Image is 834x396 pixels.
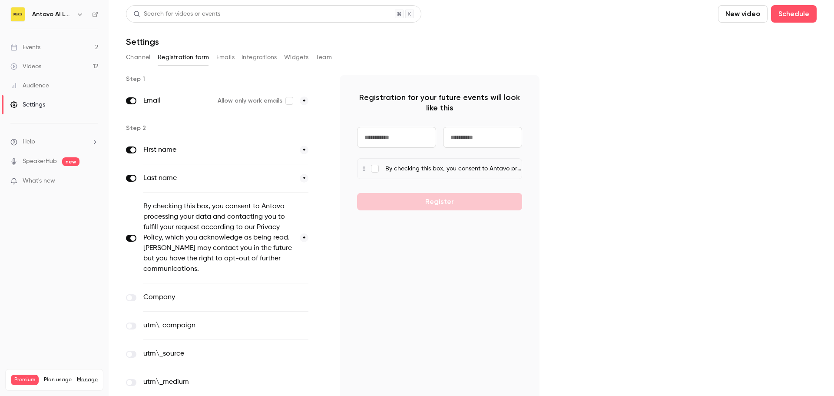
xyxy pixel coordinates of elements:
[718,5,768,23] button: New video
[143,173,293,183] label: Last name
[126,50,151,64] button: Channel
[10,100,45,109] div: Settings
[23,176,55,186] span: What's new
[10,81,49,90] div: Audience
[216,50,235,64] button: Emails
[126,124,326,133] p: Step 2
[88,177,98,185] iframe: Noticeable Trigger
[143,320,272,331] label: utm\_campaign
[126,75,326,83] p: Step 1
[316,50,332,64] button: Team
[62,157,79,166] span: new
[32,10,73,19] h6: Antavo AI Loyalty Cloud
[143,201,293,274] label: By checking this box, you consent to Antavo processing your data and contacting you to fulfill yo...
[126,37,159,47] h1: Settings
[10,43,40,52] div: Events
[143,96,211,106] label: Email
[143,292,272,303] label: Company
[11,375,39,385] span: Premium
[10,62,41,71] div: Videos
[10,137,98,146] li: help-dropdown-opener
[242,50,277,64] button: Integrations
[44,376,72,383] span: Plan usage
[11,7,25,21] img: Antavo AI Loyalty Cloud
[771,5,817,23] button: Schedule
[23,157,57,166] a: SpeakerHub
[77,376,98,383] a: Manage
[158,50,209,64] button: Registration form
[385,164,522,173] p: By checking this box, you consent to Antavo processing your data and contacting you to fulfill yo...
[218,97,293,105] label: Allow only work emails
[143,145,293,155] label: First name
[133,10,220,19] div: Search for videos or events
[357,92,522,113] p: Registration for your future events will look like this
[284,50,309,64] button: Widgets
[23,137,35,146] span: Help
[143,349,272,359] label: utm\_source
[143,377,272,387] label: utm\_medium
